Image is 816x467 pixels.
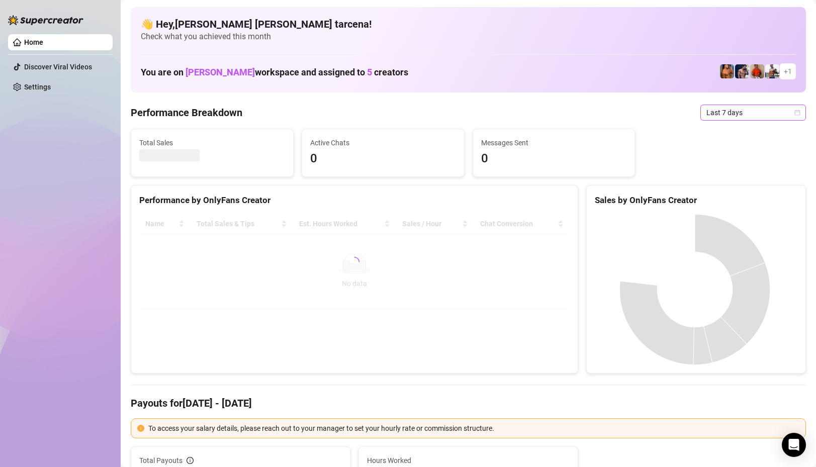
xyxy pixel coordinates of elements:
span: 0 [481,149,627,168]
div: Performance by OnlyFans Creator [139,194,570,207]
h1: You are on workspace and assigned to creators [141,67,408,78]
img: logo-BBDzfeDw.svg [8,15,83,25]
span: + 1 [784,66,792,77]
img: Justin [750,64,764,78]
span: calendar [794,110,800,116]
span: Total Payouts [139,455,183,466]
span: Check what you achieved this month [141,31,796,42]
span: Hours Worked [367,455,570,466]
a: Settings [24,83,51,91]
div: To access your salary details, please reach out to your manager to set your hourly rate or commis... [148,423,799,434]
img: JUSTIN [765,64,779,78]
h4: Performance Breakdown [131,106,242,120]
span: Active Chats [310,137,456,148]
h4: 👋 Hey, [PERSON_NAME] [PERSON_NAME] tarcena ! [141,17,796,31]
div: Open Intercom Messenger [782,433,806,457]
span: exclamation-circle [137,425,144,432]
img: Axel [735,64,749,78]
span: Total Sales [139,137,285,148]
span: 0 [310,149,456,168]
span: info-circle [187,457,194,464]
img: JG [720,64,734,78]
span: 5 [367,67,372,77]
a: Home [24,38,43,46]
a: Discover Viral Videos [24,63,92,71]
span: Last 7 days [706,105,800,120]
span: Messages Sent [481,137,627,148]
div: Sales by OnlyFans Creator [595,194,797,207]
span: [PERSON_NAME] [186,67,255,77]
h4: Payouts for [DATE] - [DATE] [131,396,806,410]
span: loading [349,257,359,267]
